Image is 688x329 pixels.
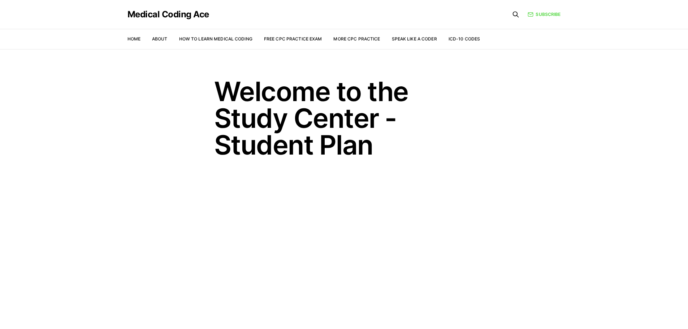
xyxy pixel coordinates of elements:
[449,36,480,42] a: ICD-10 Codes
[528,11,561,18] a: Subscribe
[179,36,252,42] a: How to Learn Medical Coding
[127,36,140,42] a: Home
[392,36,437,42] a: Speak Like a Coder
[152,36,168,42] a: About
[214,78,474,158] h1: Welcome to the Study Center - Student Plan
[333,36,380,42] a: More CPC Practice
[127,10,209,19] a: Medical Coding Ace
[264,36,322,42] a: Free CPC Practice Exam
